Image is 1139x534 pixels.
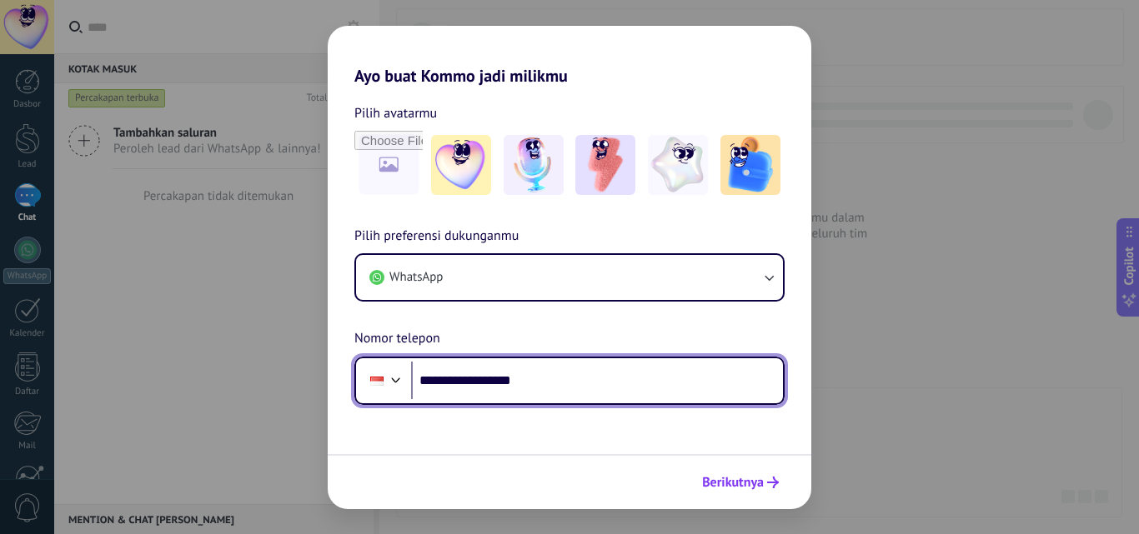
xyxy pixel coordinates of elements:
span: Berikutnya [702,477,764,488]
img: -1.jpeg [431,135,491,195]
span: Pilih preferensi dukunganmu [354,226,519,247]
img: -2.jpeg [504,135,564,195]
button: WhatsApp [356,255,783,300]
div: Indonesia: + 62 [361,363,393,398]
img: -4.jpeg [648,135,708,195]
span: Pilih avatarmu [354,102,437,124]
img: -5.jpeg [720,135,780,195]
span: WhatsApp [389,269,443,286]
span: Nomor telepon [354,328,440,350]
button: Berikutnya [695,468,786,497]
h2: Ayo buat Kommo jadi milikmu [328,26,811,86]
img: -3.jpeg [575,135,635,195]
